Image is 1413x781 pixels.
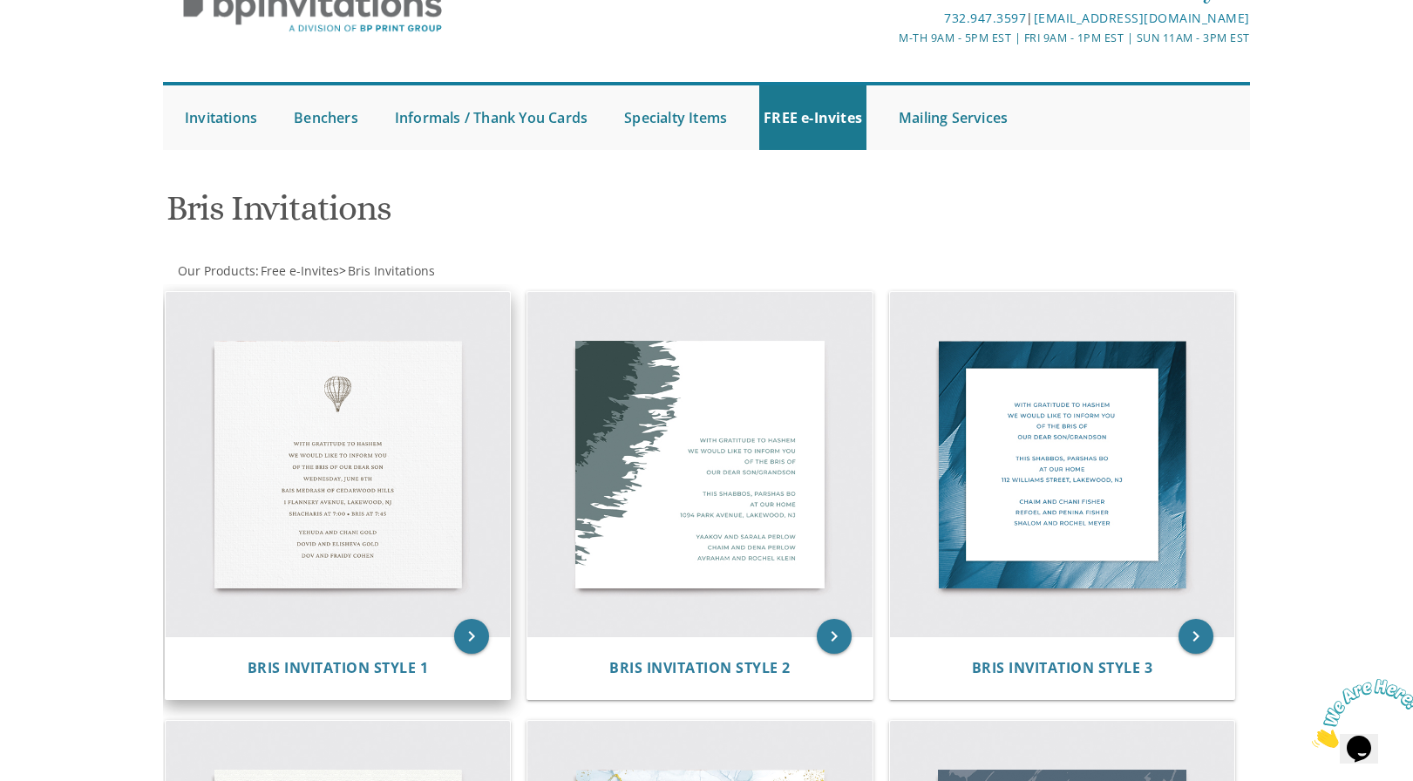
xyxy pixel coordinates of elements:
[166,189,878,241] h1: Bris Invitations
[391,85,592,150] a: Informals / Thank You Cards
[890,292,1235,637] img: Bris Invitation Style 3
[176,262,255,279] a: Our Products
[609,660,791,676] a: Bris Invitation Style 2
[609,658,791,677] span: Bris Invitation Style 2
[261,262,339,279] span: Free e-Invites
[972,658,1153,677] span: Bris Invitation Style 3
[526,8,1250,29] div: |
[7,7,115,76] img: Chat attention grabber
[620,85,731,150] a: Specialty Items
[894,85,1012,150] a: Mailing Services
[289,85,363,150] a: Benchers
[972,660,1153,676] a: Bris Invitation Style 3
[166,292,511,637] img: Bris Invitation Style 1
[348,262,435,279] span: Bris Invitations
[163,262,707,280] div: :
[248,658,429,677] span: Bris Invitation Style 1
[180,85,262,150] a: Invitations
[259,262,339,279] a: Free e-Invites
[1034,10,1250,26] a: [EMAIL_ADDRESS][DOMAIN_NAME]
[526,29,1250,47] div: M-Th 9am - 5pm EST | Fri 9am - 1pm EST | Sun 11am - 3pm EST
[346,262,435,279] a: Bris Invitations
[1305,672,1413,755] iframe: chat widget
[944,10,1026,26] a: 732.947.3597
[1179,619,1213,654] a: keyboard_arrow_right
[248,660,429,676] a: Bris Invitation Style 1
[339,262,435,279] span: >
[527,292,873,637] img: Bris Invitation Style 2
[817,619,852,654] a: keyboard_arrow_right
[454,619,489,654] a: keyboard_arrow_right
[759,85,866,150] a: FREE e-Invites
